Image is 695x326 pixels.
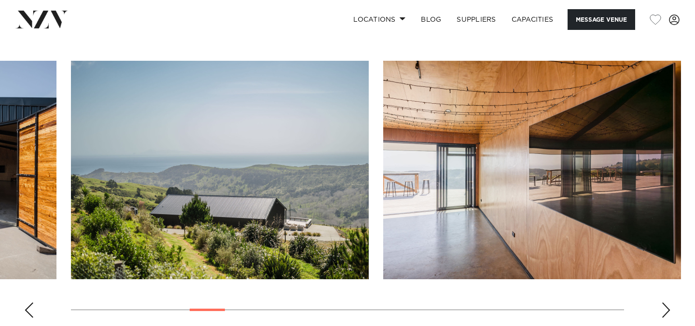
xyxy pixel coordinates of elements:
button: Message Venue [568,9,635,30]
img: nzv-logo.png [15,11,68,28]
a: SUPPLIERS [449,9,503,30]
a: Locations [346,9,413,30]
swiper-slide: 7 / 28 [71,61,369,279]
swiper-slide: 8 / 28 [383,61,681,279]
a: BLOG [413,9,449,30]
a: Capacities [504,9,561,30]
